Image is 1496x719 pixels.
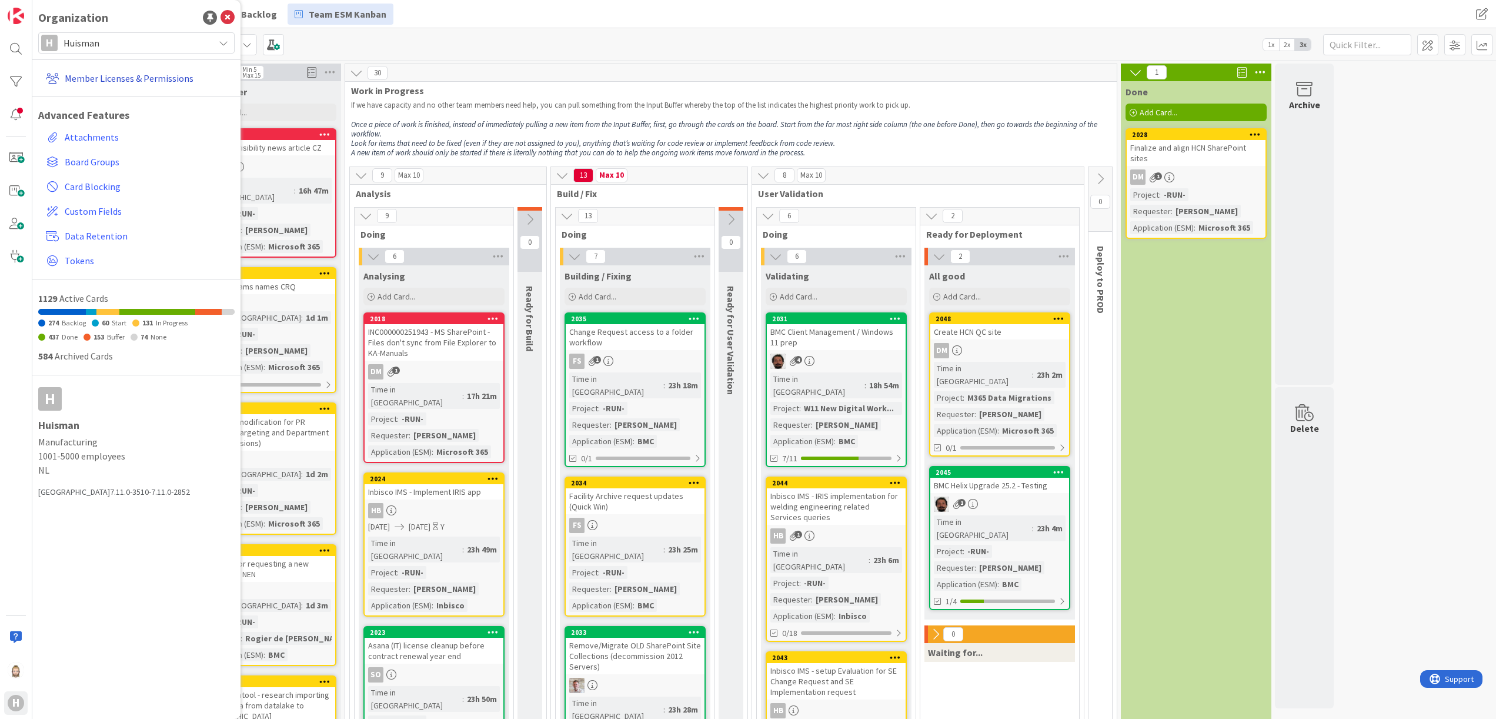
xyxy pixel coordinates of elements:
div: 2024Inbisco IMS - Implement IRIS app [365,474,503,500]
a: 2016Rename Teams names CRQTime in [GEOGRAPHIC_DATA]:1d 1mProject:-RUN-Requester:[PERSON_NAME]Appl... [195,267,336,393]
a: 2045BMC Helix Upgrade 25.2 - TestingACTime in [GEOGRAPHIC_DATA]:23h 4mProject:-RUN-Requester:[PER... [929,466,1070,610]
div: Time in [GEOGRAPHIC_DATA] [368,537,462,562]
span: Add Card... [943,291,981,302]
div: DM [365,364,503,380]
div: 23h 50m [464,693,500,705]
img: Visit kanbanzone.com [8,8,24,24]
div: Application (ESM) [569,435,633,448]
div: Project [770,577,799,590]
span: [DATE] [409,521,430,533]
span: : [409,429,410,442]
div: FS [569,354,585,369]
span: 1 [1154,172,1162,180]
div: 2044 [772,479,906,487]
span: : [974,408,976,421]
span: 1 [593,356,601,364]
a: 2031BMC Client Management / Windows 11 prepACTime in [GEOGRAPHIC_DATA]:18h 54mProject:W11 New Dig... [766,312,907,467]
div: Application (ESM) [569,599,633,612]
div: -RUN- [399,412,426,425]
div: Application (ESM) [1130,221,1194,234]
div: 2043Inbisco IMS - setup Evaluation for SE Change Request and SE Implementation request [767,653,906,700]
div: Microsoft 365 [433,445,491,458]
a: 2035Change Request access to a folder workflowFSTime in [GEOGRAPHIC_DATA]:23h 18mProject:-RUN-Req... [565,312,706,467]
div: [PERSON_NAME] [813,418,881,431]
a: Data Retention [41,225,235,247]
div: 2023 [365,627,503,638]
div: 23h 28m [665,703,701,716]
a: Member Licenses & Permissions [41,68,235,89]
a: 2028Finalize and align HCN SharePoint sitesDMProject:-RUN-Requester:[PERSON_NAME]Application (ESM... [1126,128,1267,239]
span: [DATE] [368,521,390,533]
span: : [397,412,399,425]
div: 23h 6m [870,554,902,567]
a: Board Groups [41,151,235,172]
div: Requester [1130,205,1171,218]
div: Requester [368,429,409,442]
div: 2028 [1127,129,1265,140]
span: : [869,554,870,567]
div: FS [566,354,704,369]
div: -RUN- [399,566,426,579]
span: : [633,435,635,448]
span: : [598,566,600,579]
div: 2015 [202,405,335,413]
img: AC [934,497,949,512]
div: 2045BMC Helix Upgrade 25.2 - Testing [930,467,1069,493]
div: 2035Change Request access to a folder workflow [566,314,704,350]
span: : [610,418,612,431]
span: : [663,703,665,716]
span: : [294,184,296,197]
div: 2018 [365,314,503,324]
div: BMC [635,599,657,612]
span: : [997,424,999,437]
div: -RUN- [964,545,992,558]
div: 2043 [767,653,906,663]
div: 1d 1m [303,311,331,324]
div: Microsoft 365 [265,240,323,253]
div: -RUN- [231,484,258,497]
div: 23h 49m [464,543,500,556]
div: Microsoft 365 [265,361,323,374]
span: : [864,379,866,392]
div: Requester [934,561,974,574]
span: 1x [1263,39,1279,51]
div: BMC [265,648,288,661]
span: : [241,632,242,645]
div: BMC [635,435,657,448]
div: 2014 [202,547,335,555]
span: Support [25,2,54,16]
div: Requester [569,582,610,595]
div: Project [770,402,799,415]
div: DM [930,343,1069,358]
div: 1d 3m [303,599,331,612]
div: M365 Data Migrations [964,391,1054,404]
div: 2024 [370,475,503,483]
div: SO [368,667,383,683]
div: Time in [GEOGRAPHIC_DATA] [200,599,301,612]
span: Tokens [65,254,230,268]
div: DM [368,364,383,380]
span: : [241,224,242,237]
div: [PERSON_NAME] [612,418,680,431]
div: -RUN- [231,328,258,341]
div: Requester [770,418,811,431]
div: Microsoft 365 [265,517,323,530]
a: 2024Inbisco IMS - Implement IRIS appHB[DATE][DATE]YTime in [GEOGRAPHIC_DATA]:23h 49mProject:-RUN-... [363,472,505,617]
div: FS [569,518,585,533]
span: : [263,648,265,661]
div: [PERSON_NAME] [410,429,479,442]
div: Asana (IT) license cleanup before contract renewal year end [365,638,503,664]
span: : [462,390,464,402]
div: H [41,35,58,51]
div: 2035 [566,314,704,324]
input: Quick Filter... [1323,34,1411,55]
a: 2018INC000000251943 - MS SharePoint - Files don't sync from File Explorer to KA-ManualsDMTime in ... [363,312,505,463]
div: Y [440,521,445,533]
div: Requester [569,418,610,431]
div: [PERSON_NAME] [242,344,310,357]
span: 0/1 [946,442,957,454]
span: : [663,543,665,556]
div: [PERSON_NAME] [612,582,680,595]
span: Custom Fields [65,204,230,218]
div: Create HCN QC site [930,324,1069,339]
